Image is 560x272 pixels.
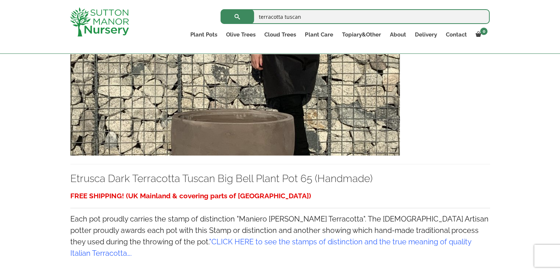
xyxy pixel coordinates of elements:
[300,29,337,40] a: Plant Care
[70,7,129,36] img: logo
[70,237,471,258] span: " ….
[441,29,471,40] a: Contact
[471,29,490,40] a: 0
[70,189,490,203] h3: FREE SHIPPING! (UK Mainland & covering parts of [GEOGRAPHIC_DATA])
[260,29,300,40] a: Cloud Trees
[70,72,400,79] a: Etrusca Dark Terracotta Tuscan Big Bell Plant Pot 65 (Handmade)
[222,29,260,40] a: Olive Trees
[70,172,373,185] a: Etrusca Dark Terracotta Tuscan Big Bell Plant Pot 65 (Handmade)
[337,29,385,40] a: Topiary&Other
[70,215,489,258] span: Each pot proudly carries the stamp of distinction "Maniero [PERSON_NAME] Terracotta". The [DEMOGR...
[221,9,490,24] input: Search...
[385,29,410,40] a: About
[186,29,222,40] a: Plant Pots
[480,28,487,35] span: 0
[410,29,441,40] a: Delivery
[70,237,471,258] a: CLICK HERE to see the stamps of distinction and the true meaning of quality Italian Terracotta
